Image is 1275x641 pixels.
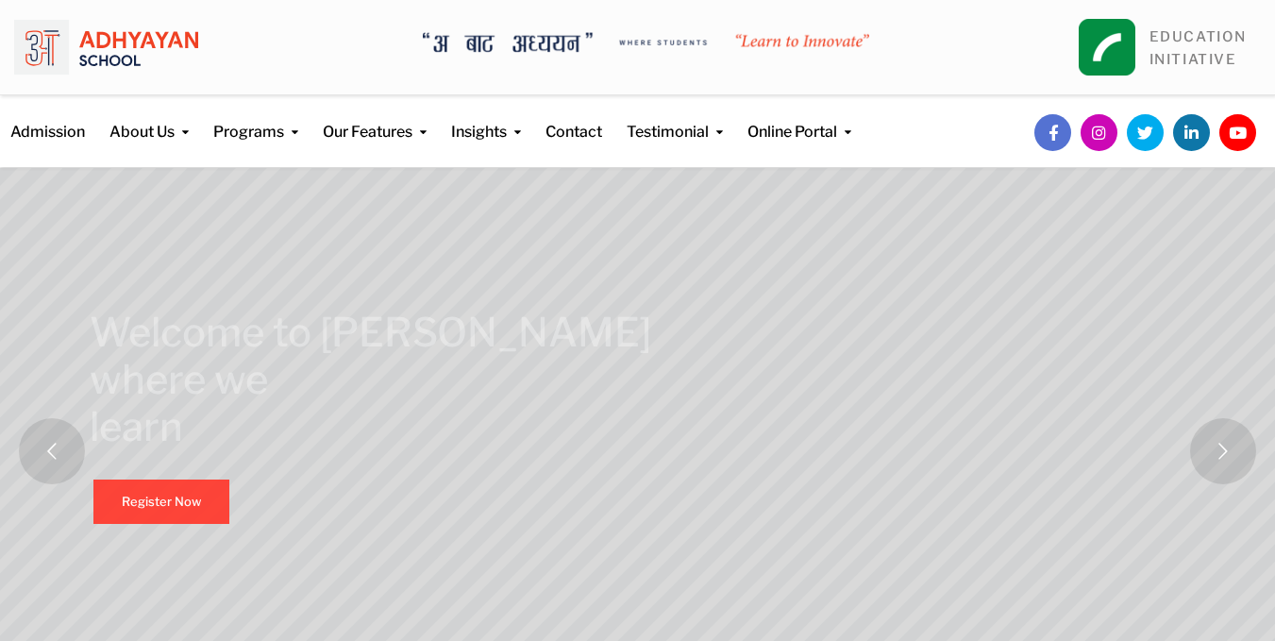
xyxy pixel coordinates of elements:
img: A Bata Adhyayan where students learn to Innovate [423,32,869,53]
a: About Us [109,95,189,143]
img: square_leapfrog [1079,19,1135,76]
a: Testimonial [627,95,723,143]
a: Register Now [93,480,229,524]
a: Programs [213,95,298,143]
a: Online Portal [747,95,851,143]
a: EDUCATIONINITIATIVE [1149,28,1247,68]
a: Our Features [323,95,427,143]
a: Insights [451,95,521,143]
a: Admission [10,95,85,143]
a: Contact [545,95,602,143]
img: logo [14,14,198,80]
rs-layer: Welcome to [PERSON_NAME] where we learn [90,309,651,450]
